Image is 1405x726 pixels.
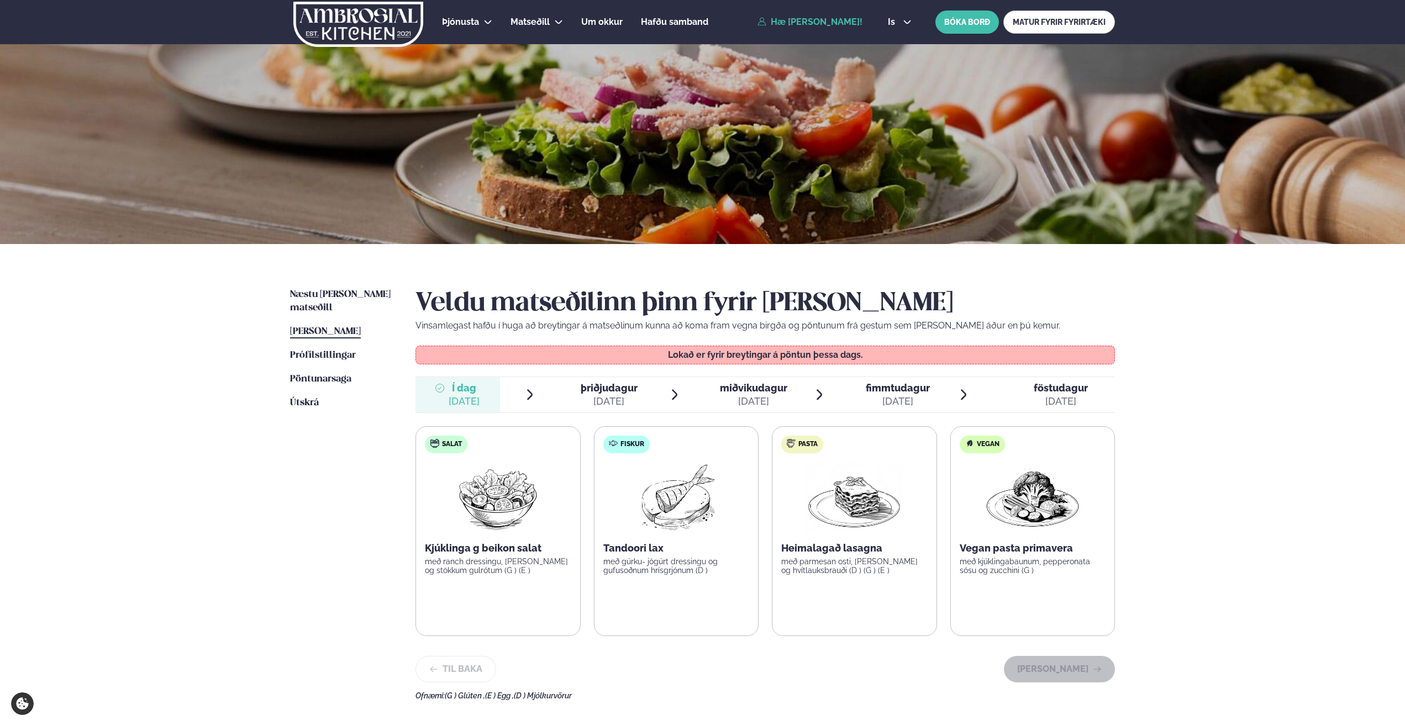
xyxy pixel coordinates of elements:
p: Vinsamlegast hafðu í huga að breytingar á matseðlinum kunna að koma fram vegna birgða og pöntunum... [415,319,1115,332]
p: Lokað er fyrir breytingar á pöntun þessa dags. [427,351,1104,359]
span: þriðjudagur [581,382,638,394]
span: miðvikudagur [720,382,787,394]
span: Salat [442,440,462,449]
span: Þjónusta [442,17,479,27]
img: Salad.png [449,462,547,533]
p: Heimalagað lasagna [781,542,928,555]
div: [DATE] [449,395,480,408]
div: [DATE] [720,395,787,408]
div: [DATE] [581,395,638,408]
h2: Veldu matseðilinn þinn fyrir [PERSON_NAME] [415,288,1115,319]
img: logo [292,2,424,47]
p: Tandoori lax [603,542,750,555]
span: Vegan [977,440,999,449]
a: Prófílstillingar [290,349,356,362]
span: (G ) Glúten , [445,691,485,700]
div: [DATE] [1034,395,1088,408]
p: með parmesan osti, [PERSON_NAME] og hvítlauksbrauði (D ) (G ) (E ) [781,557,928,575]
img: Fish.png [627,462,725,533]
p: með ranch dressingu, [PERSON_NAME] og stökkum gulrótum (G ) (E ) [425,557,571,575]
button: [PERSON_NAME] [1004,656,1115,682]
a: Pöntunarsaga [290,373,351,386]
a: Um okkur [581,15,623,29]
img: Vegan.svg [965,439,974,448]
div: [DATE] [866,395,930,408]
span: Fiskur [620,440,644,449]
a: Cookie settings [11,692,34,715]
img: fish.svg [609,439,618,448]
img: salad.svg [430,439,439,448]
span: (E ) Egg , [485,691,514,700]
p: Kjúklinga g beikon salat [425,542,571,555]
span: föstudagur [1034,382,1088,394]
span: Um okkur [581,17,623,27]
button: Til baka [415,656,496,682]
span: Útskrá [290,398,319,407]
a: Matseðill [511,15,550,29]
a: Hæ [PERSON_NAME]! [757,17,862,27]
img: Vegan.png [984,462,1081,533]
p: með kjúklingabaunum, pepperonata sósu og zucchini (G ) [960,557,1106,575]
span: Pasta [798,440,818,449]
span: (D ) Mjólkurvörur [514,691,572,700]
span: [PERSON_NAME] [290,327,361,336]
span: Prófílstillingar [290,351,356,360]
img: Lasagna.png [806,462,903,533]
p: Vegan pasta primavera [960,542,1106,555]
span: fimmtudagur [866,382,930,394]
a: Næstu [PERSON_NAME] matseðill [290,288,393,315]
span: Pöntunarsaga [290,374,351,384]
span: Hafðu samband [641,17,708,27]
a: Útskrá [290,396,319,410]
span: Í dag [449,381,480,395]
span: Matseðill [511,17,550,27]
button: BÓKA BORÐ [935,10,999,34]
a: MATUR FYRIR FYRIRTÆKI [1003,10,1115,34]
p: með gúrku- jógúrt dressingu og gufusoðnum hrísgrjónum (D ) [603,557,750,575]
a: Þjónusta [442,15,479,29]
button: is [879,18,920,27]
span: is [888,18,898,27]
div: Ofnæmi: [415,691,1115,700]
img: pasta.svg [787,439,796,448]
a: Hafðu samband [641,15,708,29]
a: [PERSON_NAME] [290,325,361,338]
span: Næstu [PERSON_NAME] matseðill [290,290,391,312]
